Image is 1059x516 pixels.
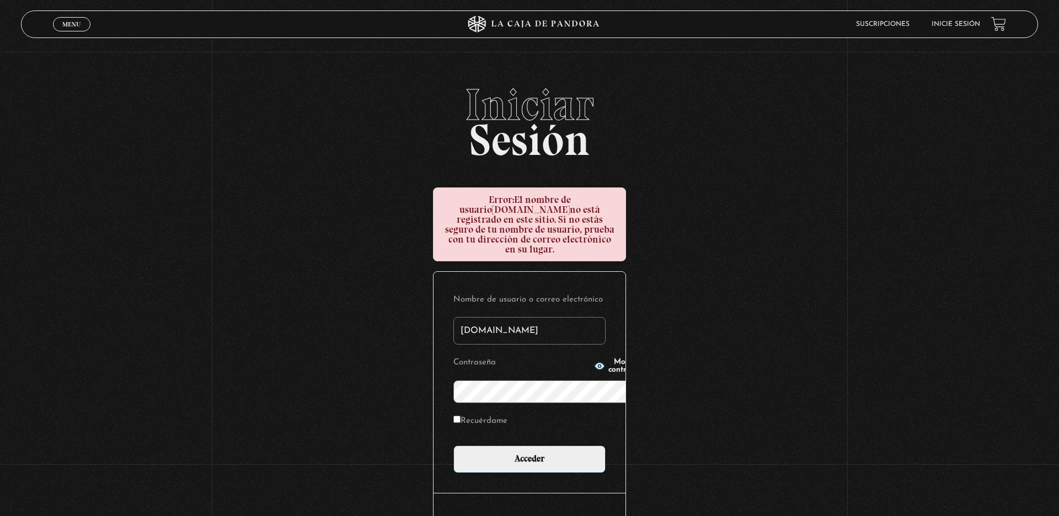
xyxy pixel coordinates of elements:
[453,292,606,309] label: Nombre de usuario o correo electrónico
[21,83,1037,153] h2: Sesión
[453,354,591,372] label: Contraseña
[453,413,507,430] label: Recuérdame
[453,445,606,473] input: Acceder
[21,83,1037,127] span: Iniciar
[856,21,910,28] a: Suscripciones
[433,187,626,261] div: El nombre de usuario no está registrado en este sitio. Si no estás seguro de tu nombre de usuario...
[453,416,461,423] input: Recuérdame
[489,193,514,206] strong: Error:
[492,203,570,216] strong: [DOMAIN_NAME]
[608,358,646,374] span: Mostrar contraseña
[59,30,85,38] span: Cerrar
[991,17,1006,31] a: View your shopping cart
[594,358,646,374] button: Mostrar contraseña
[932,21,980,28] a: Inicie sesión
[62,21,81,28] span: Menu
